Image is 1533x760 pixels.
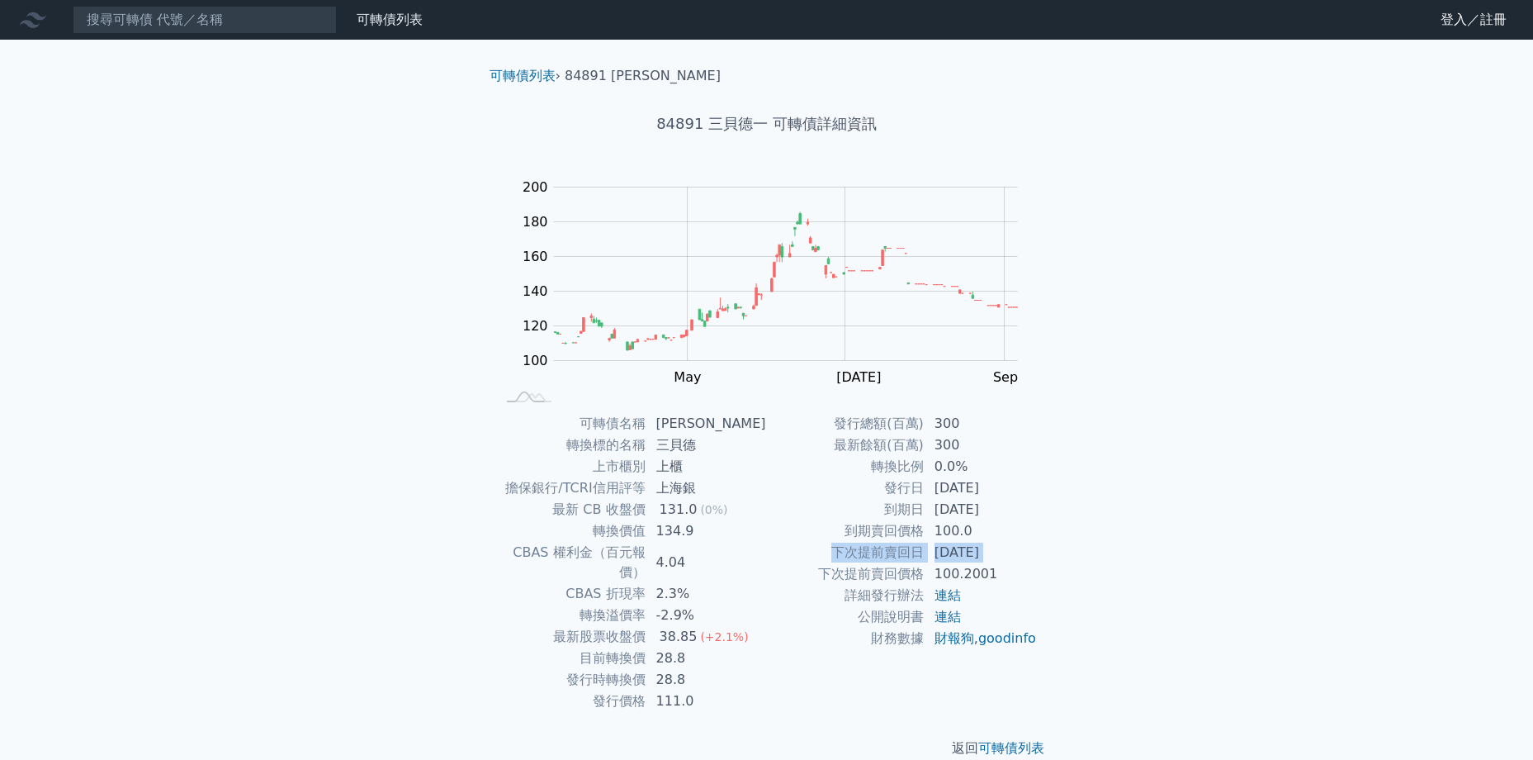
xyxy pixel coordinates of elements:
[496,669,646,691] td: 發行時轉換價
[925,435,1038,456] td: 300
[934,587,961,603] a: 連結
[496,499,646,520] td: 最新 CB 收盤價
[490,68,556,83] a: 可轉債列表
[656,627,701,647] div: 38.85
[646,435,767,456] td: 三貝德
[925,520,1038,542] td: 100.0
[523,179,548,195] tspan: 200
[934,630,974,646] a: 財報狗
[496,648,646,669] td: 目前轉換價
[767,628,925,649] td: 財務數據
[934,609,961,625] a: 連結
[496,435,646,456] td: 轉換標的名稱
[646,542,767,583] td: 4.04
[523,214,548,230] tspan: 180
[476,739,1057,758] p: 返回
[646,413,767,435] td: [PERSON_NAME]
[496,583,646,605] td: CBAS 折現率
[767,520,925,542] td: 到期賣回價格
[1427,7,1520,33] a: 登入／註冊
[993,369,1018,385] tspan: Sep
[646,583,767,605] td: 2.3%
[656,500,701,520] div: 131.0
[523,283,548,299] tspan: 140
[767,585,925,606] td: 詳細發行辦法
[496,413,646,435] td: 可轉債名稱
[496,605,646,626] td: 轉換溢價率
[514,179,1043,385] g: Chart
[925,628,1038,649] td: ,
[496,691,646,712] td: 發行價格
[925,499,1038,520] td: [DATE]
[646,669,767,691] td: 28.8
[767,435,925,456] td: 最新餘額(百萬)
[476,112,1057,135] h1: 84891 三貝德一 可轉債詳細資訊
[646,456,767,477] td: 上櫃
[523,353,548,368] tspan: 100
[767,563,925,585] td: 下次提前賣回價格
[646,605,767,626] td: -2.9%
[767,606,925,628] td: 公開說明書
[767,542,925,563] td: 下次提前賣回日
[767,477,925,499] td: 發行日
[925,477,1038,499] td: [DATE]
[646,520,767,542] td: 134.9
[565,66,721,86] li: 84891 [PERSON_NAME]
[1450,681,1533,760] div: 聊天小工具
[496,542,646,583] td: CBAS 權利金（百元報價）
[674,369,701,385] tspan: May
[925,456,1038,477] td: 0.0%
[978,740,1044,756] a: 可轉債列表
[496,477,646,499] td: 擔保銀行/TCRI信用評等
[523,249,548,264] tspan: 160
[925,413,1038,435] td: 300
[490,66,561,86] li: ›
[836,369,881,385] tspan: [DATE]
[73,6,337,34] input: 搜尋可轉債 代號／名稱
[767,413,925,435] td: 發行總額(百萬)
[925,542,1038,563] td: [DATE]
[767,499,925,520] td: 到期日
[700,503,727,516] span: (0%)
[700,630,748,644] span: (+2.1%)
[978,630,1036,646] a: goodinfo
[357,12,423,27] a: 可轉債列表
[925,563,1038,585] td: 100.2001
[496,520,646,542] td: 轉換價值
[646,648,767,669] td: 28.8
[1450,681,1533,760] iframe: Chat Widget
[646,477,767,499] td: 上海銀
[646,691,767,712] td: 111.0
[496,626,646,648] td: 最新股票收盤價
[496,456,646,477] td: 上市櫃別
[767,456,925,477] td: 轉換比例
[523,318,548,334] tspan: 120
